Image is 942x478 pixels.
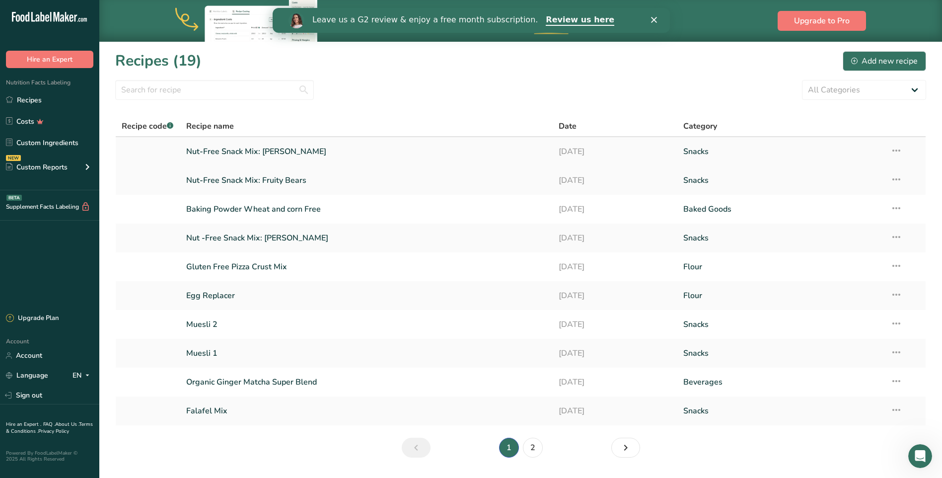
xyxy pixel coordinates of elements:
a: FAQ . [43,421,55,428]
div: Upgrade to Pro [476,0,625,42]
a: Egg Replacer [186,285,547,306]
a: [DATE] [559,256,671,277]
a: [DATE] [559,170,671,191]
div: BETA [6,195,22,201]
a: Snacks [683,228,878,248]
div: Close [378,9,388,15]
iframe: Intercom live chat banner [273,8,670,33]
a: Snacks [683,314,878,335]
a: Hire an Expert . [6,421,41,428]
a: Muesli 1 [186,343,547,364]
a: Snacks [683,343,878,364]
a: [DATE] [559,400,671,421]
a: Language [6,367,48,384]
h1: Recipes (19) [115,50,202,72]
a: Nut-Free Snack Mix: [PERSON_NAME] [186,141,547,162]
a: [DATE] [559,314,671,335]
a: Flour [683,256,878,277]
button: Upgrade to Pro [778,11,866,31]
input: Search for recipe [115,80,314,100]
a: About Us . [55,421,79,428]
span: Upgrade to Pro [794,15,850,27]
a: [DATE] [559,372,671,393]
a: Previous page [402,438,431,458]
button: Add new recipe [843,51,926,71]
a: Gluten Free Pizza Crust Mix [186,256,547,277]
iframe: Intercom live chat [908,444,932,468]
a: Nut -Free Snack Mix: [PERSON_NAME] [186,228,547,248]
div: Upgrade Plan [6,314,59,323]
a: Snacks [683,141,878,162]
a: Page 2. [523,438,543,458]
span: Recipe name [186,120,234,132]
a: Organic Ginger Matcha Super Blend [186,372,547,393]
a: [DATE] [559,285,671,306]
a: [DATE] [559,343,671,364]
div: Custom Reports [6,162,68,172]
a: Terms & Conditions . [6,421,93,435]
a: Muesli 2 [186,314,547,335]
button: Hire an Expert [6,51,93,68]
div: EN [72,370,93,382]
a: [DATE] [559,141,671,162]
span: Category [683,120,717,132]
div: Powered By FoodLabelMaker © 2025 All Rights Reserved [6,450,93,462]
a: Beverages [683,372,878,393]
a: Next page [611,438,640,458]
a: [DATE] [559,199,671,220]
span: Recipe code [122,121,173,132]
a: Flour [683,285,878,306]
a: Baking Powder Wheat and corn Free [186,199,547,220]
div: NEW [6,155,21,161]
span: Date [559,120,577,132]
a: Nut-Free Snack Mix: Fruity Bears [186,170,547,191]
div: Add new recipe [851,55,918,67]
a: Falafel Mix [186,400,547,421]
a: Baked Goods [683,199,878,220]
a: Privacy Policy [38,428,69,435]
a: Snacks [683,170,878,191]
a: Snacks [683,400,878,421]
a: [DATE] [559,228,671,248]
